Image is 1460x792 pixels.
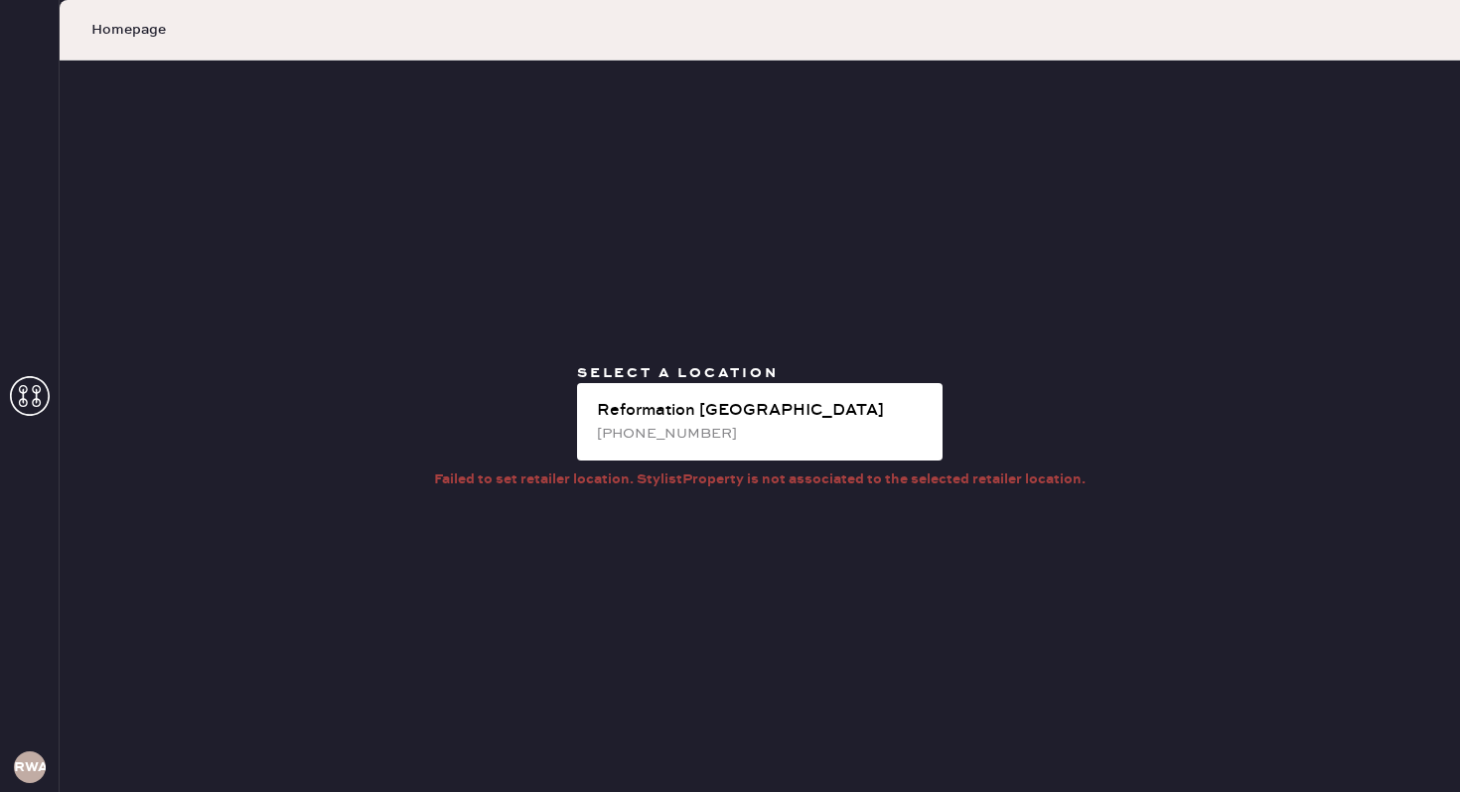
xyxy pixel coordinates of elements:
[577,364,779,382] span: Select a location
[597,423,927,445] div: [PHONE_NUMBER]
[597,399,927,423] div: Reformation [GEOGRAPHIC_DATA]
[91,20,166,40] span: Homepage
[434,468,1086,490] div: Failed to set retailer location. StylistProperty is not associated to the selected retailer locat...
[1366,703,1451,788] iframe: Front Chat
[14,760,46,774] h3: RWA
